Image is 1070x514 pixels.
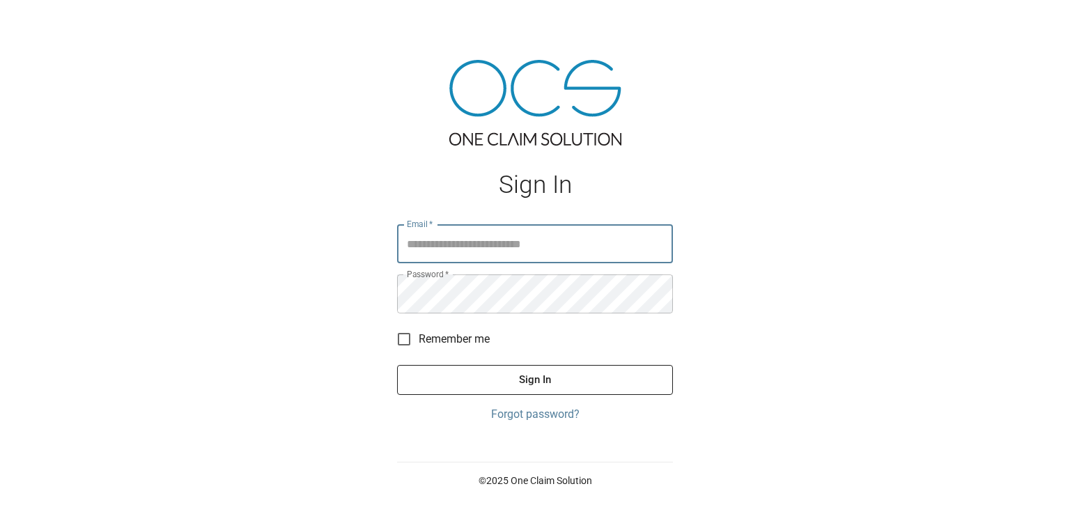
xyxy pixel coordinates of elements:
[397,406,673,423] a: Forgot password?
[397,171,673,199] h1: Sign In
[407,268,449,280] label: Password
[397,474,673,488] p: © 2025 One Claim Solution
[397,365,673,394] button: Sign In
[407,218,433,230] label: Email
[419,331,490,348] span: Remember me
[17,8,72,36] img: ocs-logo-white-transparent.png
[449,60,621,146] img: ocs-logo-tra.png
